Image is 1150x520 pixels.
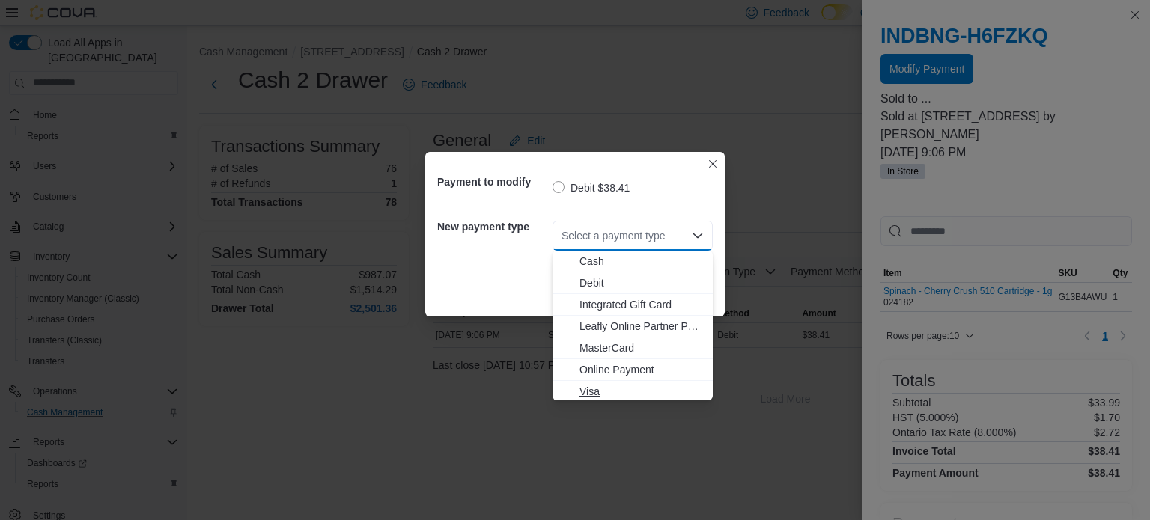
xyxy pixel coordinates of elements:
span: Integrated Gift Card [579,297,704,312]
span: Debit [579,275,704,290]
span: Leafly Online Partner Payment [579,319,704,334]
span: MasterCard [579,340,704,355]
button: Debit [553,272,713,294]
button: Leafly Online Partner Payment [553,316,713,337]
div: Choose from the following options [553,251,713,403]
span: Visa [579,384,704,399]
span: Cash [579,254,704,269]
span: Online Payment [579,362,704,377]
h5: New payment type [437,212,550,242]
button: Cash [553,251,713,272]
button: Closes this modal window [704,155,722,173]
button: Integrated Gift Card [553,294,713,316]
label: Debit $38.41 [553,179,630,197]
button: MasterCard [553,337,713,359]
h5: Payment to modify [437,167,550,197]
button: Visa [553,381,713,403]
input: Accessible screen reader label [562,227,563,245]
button: Close list of options [692,230,704,242]
button: Online Payment [553,359,713,381]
